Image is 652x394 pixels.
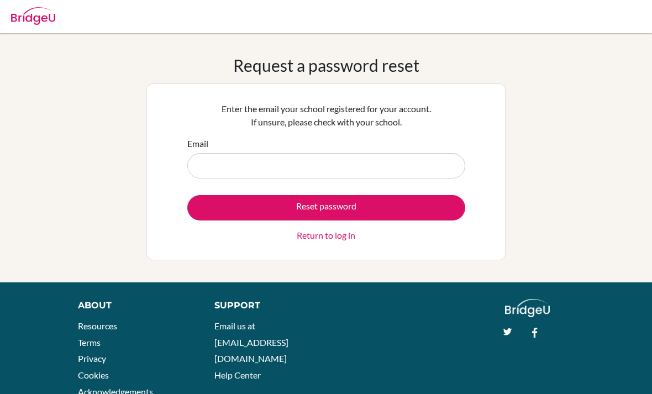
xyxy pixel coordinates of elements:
a: Cookies [78,370,109,380]
a: Resources [78,321,117,331]
img: logo_white@2x-f4f0deed5e89b7ecb1c2cc34c3e3d731f90f0f143d5ea2071677605dd97b5244.png [505,299,550,317]
img: Bridge-U [11,7,55,25]
a: Return to log in [297,229,355,242]
label: Email [187,137,208,150]
div: Support [214,299,316,312]
p: Enter the email your school registered for your account. If unsure, please check with your school. [187,102,465,129]
a: Help Center [214,370,261,380]
div: About [78,299,190,312]
h1: Request a password reset [233,55,419,75]
a: Email us at [EMAIL_ADDRESS][DOMAIN_NAME] [214,321,288,364]
button: Reset password [187,195,465,220]
a: Privacy [78,353,106,364]
a: Terms [78,337,101,348]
